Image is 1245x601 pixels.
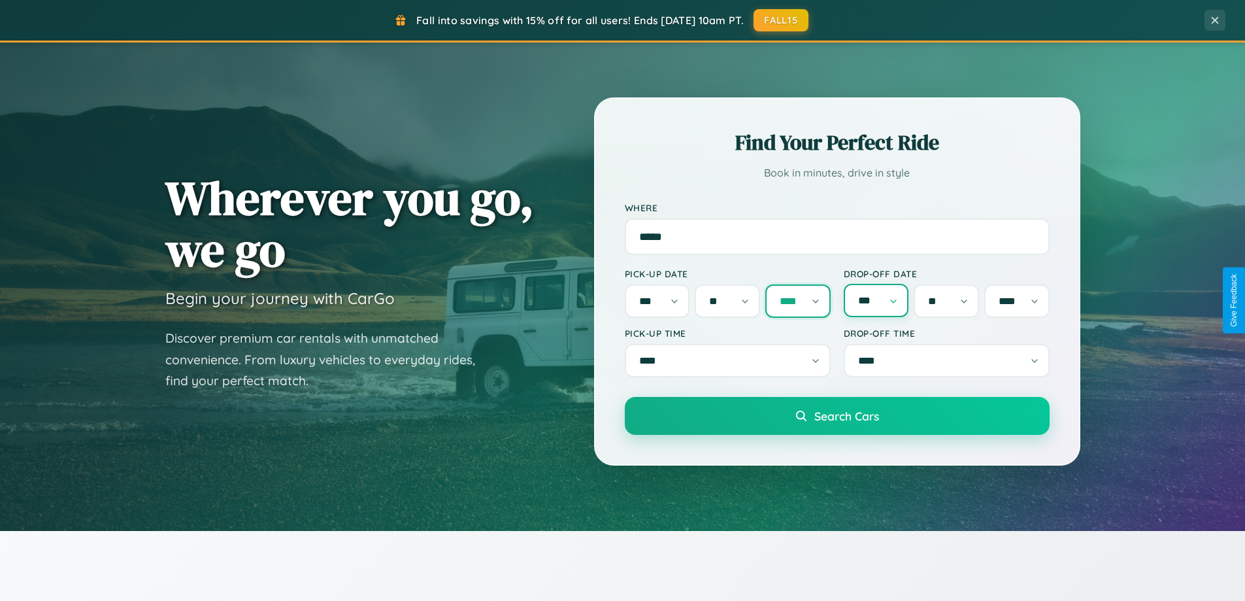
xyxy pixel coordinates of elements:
p: Discover premium car rentals with unmatched convenience. From luxury vehicles to everyday rides, ... [165,328,492,392]
label: Where [625,202,1050,213]
span: Fall into savings with 15% off for all users! Ends [DATE] 10am PT. [416,14,744,27]
button: Search Cars [625,397,1050,435]
div: Give Feedback [1229,274,1238,327]
label: Drop-off Time [844,328,1050,339]
h2: Find Your Perfect Ride [625,128,1050,157]
h3: Begin your journey with CarGo [165,288,395,308]
h1: Wherever you go, we go [165,172,534,275]
p: Book in minutes, drive in style [625,163,1050,182]
button: FALL15 [754,9,808,31]
span: Search Cars [814,409,879,423]
label: Pick-up Time [625,328,831,339]
label: Pick-up Date [625,268,831,279]
label: Drop-off Date [844,268,1050,279]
